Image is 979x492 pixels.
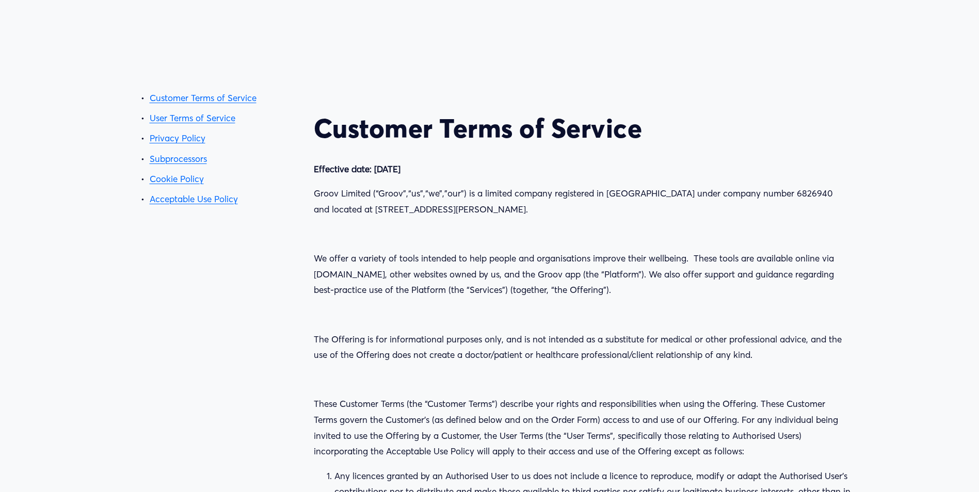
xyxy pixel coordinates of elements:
a: Cookie Policy [150,173,204,184]
a: Privacy Policy [150,133,205,143]
a: Acceptable Use Policy [150,193,238,204]
p: The Offering is for informational purposes only, and is not intended as a substitute for medical ... [314,332,850,363]
p: Groov Limited (“Groov”,“us”,“we”,”our”) is a limited company registered in [GEOGRAPHIC_DATA] unde... [314,186,850,217]
a: Customer Terms of Service [150,92,256,103]
h2: Customer Terms of Service [314,112,850,144]
strong: Effective date: [DATE] [314,163,400,174]
a: User Terms of Service [150,112,235,123]
p: These Customer Terms (the “Customer Terms”) describe your rights and responsibilities when using ... [314,396,850,459]
a: Subprocessors [150,153,207,164]
p: We offer a variety of tools intended to help people and organisations improve their wellbeing. Th... [314,251,850,298]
